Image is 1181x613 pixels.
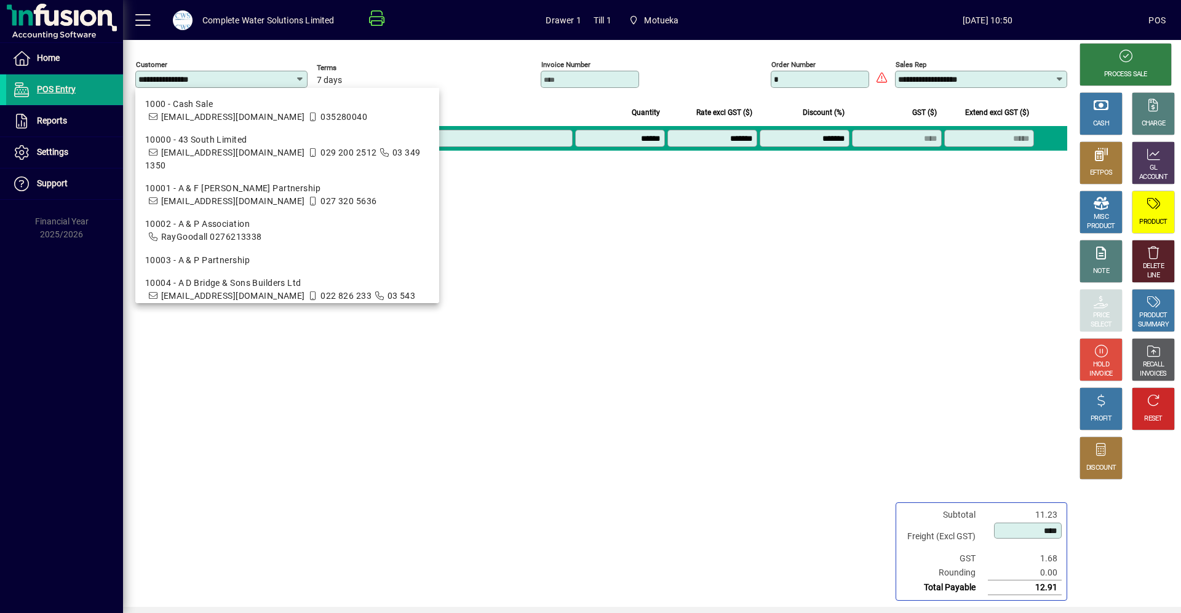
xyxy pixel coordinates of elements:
span: Support [37,178,68,188]
td: GST [901,552,988,566]
div: PRODUCT [1139,218,1167,227]
span: Motueka [624,9,684,31]
mat-option: 10001 - A & F Bruce Partnership [135,177,439,213]
mat-label: Customer [136,60,167,69]
div: ACCOUNT [1139,173,1167,182]
span: GST ($) [912,106,937,119]
span: [EMAIL_ADDRESS][DOMAIN_NAME] [161,291,305,301]
div: PROCESS SALE [1104,70,1147,79]
div: 10003 - A & P Partnership [145,254,429,267]
div: PRODUCT [1139,311,1167,320]
div: 10001 - A & F [PERSON_NAME] Partnership [145,182,429,195]
div: 10000 - 43 South Limited [145,133,429,146]
mat-label: Invoice number [541,60,590,69]
span: Terms [317,64,391,72]
div: HOLD [1093,360,1109,370]
span: [EMAIL_ADDRESS][DOMAIN_NAME] [161,148,305,157]
mat-option: 10004 - A D Bridge & Sons Builders Ltd [135,272,439,320]
div: 10004 - A D Bridge & Sons Builders Ltd [145,277,429,290]
div: RESET [1144,414,1163,424]
div: NOTE [1093,267,1109,276]
span: Reports [37,116,67,125]
div: SELECT [1091,320,1112,330]
span: [EMAIL_ADDRESS][DOMAIN_NAME] [161,112,305,122]
div: CASH [1093,119,1109,129]
td: Total Payable [901,580,988,595]
span: Rate excl GST ($) [696,106,752,119]
td: 0.00 [988,566,1062,580]
mat-option: 10002 - A & P Association [135,213,439,248]
span: 7 days [317,76,342,85]
td: 11.23 [988,508,1062,522]
span: Quantity [632,106,660,119]
mat-option: 10003 - A & P Partnership [135,248,439,272]
a: Home [6,43,123,74]
div: CHARGE [1142,119,1166,129]
div: DISCOUNT [1086,464,1116,473]
span: POS Entry [37,84,76,94]
span: 022 826 233 [320,291,372,301]
div: INVOICE [1089,370,1112,379]
div: PRICE [1093,311,1110,320]
div: RECALL [1143,360,1164,370]
span: Home [37,53,60,63]
td: Subtotal [901,508,988,522]
span: RayGoodall 0276213338 [161,232,262,242]
mat-option: 1000 - Cash Sale [135,93,439,129]
div: 10002 - A & P Association [145,218,429,231]
span: Extend excl GST ($) [965,106,1029,119]
div: Complete Water Solutions Limited [202,10,335,30]
div: PRODUCT [1087,222,1115,231]
mat-option: 10000 - 43 South Limited [135,129,439,177]
td: Rounding [901,566,988,580]
span: [DATE] 10:50 [826,10,1148,30]
a: Settings [6,137,123,168]
div: SUMMARY [1138,320,1169,330]
div: 1000 - Cash Sale [145,98,429,111]
div: PROFIT [1091,414,1111,424]
mat-label: Sales rep [896,60,926,69]
span: Till 1 [594,10,611,30]
div: MISC [1094,213,1108,222]
div: GL [1150,164,1158,173]
mat-label: Order number [771,60,816,69]
span: 029 200 2512 [320,148,376,157]
div: DELETE [1143,262,1164,271]
span: Drawer 1 [546,10,581,30]
span: Discount (%) [803,106,845,119]
button: Profile [163,9,202,31]
td: 1.68 [988,552,1062,566]
a: Reports [6,106,123,136]
div: EFTPOS [1090,168,1113,178]
div: LINE [1147,271,1159,280]
div: INVOICES [1140,370,1166,379]
span: [EMAIL_ADDRESS][DOMAIN_NAME] [161,196,305,206]
span: Motueka [644,10,678,30]
td: Freight (Excl GST) [901,522,988,552]
a: Support [6,168,123,199]
span: 035280040 [320,112,367,122]
span: Settings [37,147,68,157]
span: 027 320 5636 [320,196,376,206]
div: POS [1148,10,1166,30]
td: 12.91 [988,580,1062,595]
